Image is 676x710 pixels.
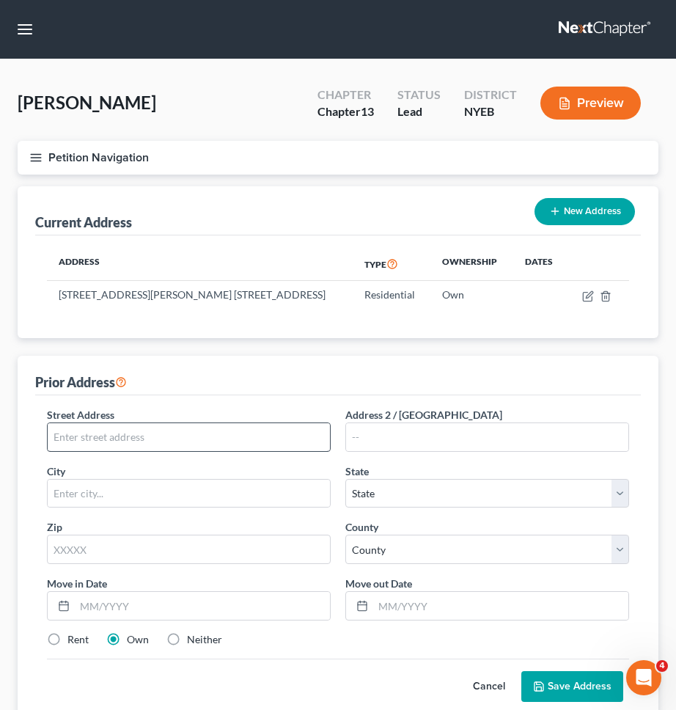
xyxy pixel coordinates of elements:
label: Address 2 / [GEOGRAPHIC_DATA] [345,407,502,422]
button: Preview [540,87,641,120]
span: State [345,465,369,477]
div: Current Address [35,213,132,231]
div: Prior Address [35,373,127,391]
span: City [47,465,65,477]
th: Ownership [430,247,513,281]
label: Rent [67,632,89,647]
input: Enter street address [48,423,330,451]
td: Own [430,281,513,309]
span: Move in Date [47,577,107,590]
span: Zip [47,521,62,533]
button: Save Address [521,671,623,702]
div: Status [397,87,441,103]
th: Type [353,247,430,281]
div: Lead [397,103,441,120]
input: MM/YYYY [373,592,628,620]
input: Enter city... [48,480,330,508]
span: [PERSON_NAME] [18,92,156,113]
div: Chapter [317,103,374,120]
input: MM/YYYY [75,592,330,620]
iframe: Intercom live chat [626,660,661,695]
button: Petition Navigation [18,141,658,175]
label: Own [127,632,149,647]
div: District [464,87,517,103]
input: -- [346,423,628,451]
button: New Address [534,198,635,225]
label: Neither [187,632,222,647]
span: County [345,521,378,533]
span: 13 [361,104,374,118]
td: Residential [353,281,430,309]
div: NYEB [464,103,517,120]
th: Dates [513,247,567,281]
button: Cancel [457,672,521,701]
th: Address [47,247,353,281]
span: Move out Date [345,577,412,590]
input: XXXXX [47,535,331,564]
span: Street Address [47,409,114,421]
td: [STREET_ADDRESS][PERSON_NAME] [STREET_ADDRESS] [47,281,353,309]
span: 4 [656,660,668,672]
div: Chapter [317,87,374,103]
